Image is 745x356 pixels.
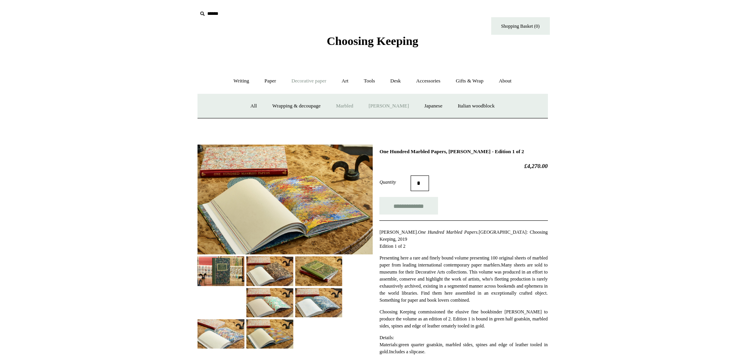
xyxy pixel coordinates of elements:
img: One Hundred Marbled Papers, John Jeffery - Edition 1 of 2 [246,288,293,317]
label: Quantity [379,179,411,186]
a: Choosing Keeping [327,41,418,46]
img: One Hundred Marbled Papers, John Jeffery - Edition 1 of 2 [295,256,342,286]
a: [PERSON_NAME] [361,96,416,116]
h2: £4,270.00 [379,163,548,170]
a: Marbled [329,96,360,116]
span: Presenting here a rare and finely bound volume presenting 100 original sheets of marbled paper fr... [379,255,548,268]
span: Choosing Keeping [327,34,418,47]
a: Shopping Basket (0) [491,17,550,35]
a: All [243,96,264,116]
img: One Hundred Marbled Papers, John Jeffery - Edition 1 of 2 [197,256,244,286]
img: One Hundred Marbled Papers, John Jeffery - Edition 1 of 2 [295,288,342,317]
a: Gifts & Wrap [449,71,490,91]
h1: One Hundred Marbled Papers, [PERSON_NAME] - Edition 1 of 2 [379,148,548,155]
span: green quarter goatskin, marbled sides, spines and edge of leather tooled in gold. [379,342,548,354]
p: Many sheets are sold to museums for their Decorative Arts collections. This volume was produced i... [379,254,548,304]
p: Choosing Keeping commissioned the elusive fine bookbinder [PERSON_NAME] to produce the volume as ... [379,308,548,329]
img: One Hundred Marbled Papers, John Jeffery - Edition 1 of 2 [246,319,293,349]
a: About [492,71,519,91]
a: Writing [226,71,256,91]
span: Details: Materials: Includes a slipcase. [379,335,548,354]
img: One Hundred Marbled Papers, John Jeffery - Edition 1 of 2 [197,319,244,349]
a: Accessories [409,71,447,91]
a: Paper [257,71,283,91]
img: One Hundred Marbled Papers, John Jeffery - Edition 1 of 2 [197,145,373,254]
a: Wrapping & decoupage [265,96,328,116]
a: Art [335,71,355,91]
p: [PERSON_NAME]. [GEOGRAPHIC_DATA]: Choosing Keeping, 2019 Edition 1 of 2 [379,229,548,250]
a: Italian woodblock [451,96,501,116]
a: Tools [357,71,382,91]
img: One Hundred Marbled Papers, John Jeffery - Edition 1 of 2 [246,256,293,286]
a: Desk [383,71,408,91]
i: One Hundred Marbled Papers. [418,229,479,235]
a: Japanese [417,96,449,116]
a: Decorative paper [284,71,333,91]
